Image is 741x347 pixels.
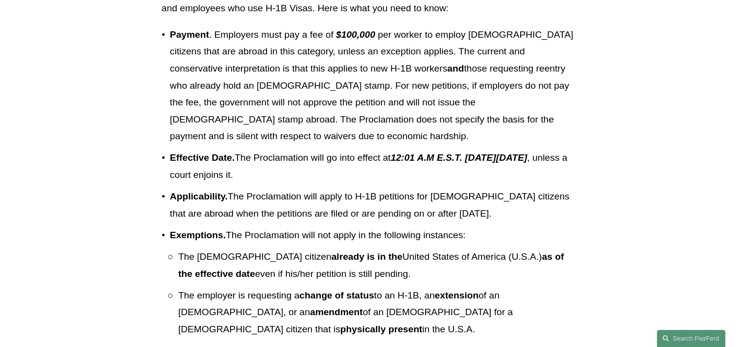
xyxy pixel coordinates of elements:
strong: Effective Date. [170,152,235,163]
em: $100,000 [336,29,375,40]
p: The Proclamation will go into effect at , unless a court enjoins it. [170,149,579,183]
strong: already is in the [332,251,403,262]
strong: Payment [170,29,209,40]
strong: and [447,63,464,74]
strong: physically present [340,324,422,334]
p: The Proclamation will apply to H-1B petitions for [DEMOGRAPHIC_DATA] citizens that are abroad whe... [170,188,579,222]
em: 12:01 A.M E.S.T. [DATE][DATE] [391,152,527,163]
p: The employer is requesting a to an H-1B, an of an [DEMOGRAPHIC_DATA], or an of an [DEMOGRAPHIC_DA... [178,287,579,338]
a: Search this site [657,330,725,347]
strong: as of the effective date [178,251,567,279]
p: The Proclamation will not apply in the following instances: [170,227,579,244]
p: . Employers must pay a fee of per worker to employ [DEMOGRAPHIC_DATA] citizens that are abroad in... [170,26,579,145]
strong: Exemptions. [170,230,226,240]
strong: extension [434,290,478,300]
strong: amendment [310,307,363,317]
p: The [DEMOGRAPHIC_DATA] citizen United States of America (U.S.A.) even if his/her petition is stil... [178,248,579,282]
strong: Applicability. [170,191,228,201]
strong: change of status [299,290,374,300]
